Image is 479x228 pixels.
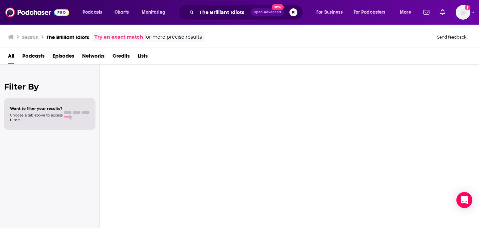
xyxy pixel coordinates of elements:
button: open menu [395,7,419,18]
div: Open Intercom Messenger [456,192,472,208]
span: Monitoring [142,8,165,17]
span: More [400,8,411,17]
button: Send feedback [435,34,468,40]
img: User Profile [456,5,470,20]
span: Choose a tab above to access filters. [10,113,63,122]
a: Credits [112,51,130,64]
img: Podchaser - Follow, Share and Rate Podcasts [5,6,69,19]
span: Logged in as brookecarr [456,5,470,20]
button: Open AdvancedNew [250,8,284,16]
button: open menu [78,7,111,18]
span: Want to filter your results? [10,106,63,111]
a: Try an exact match [94,33,143,41]
button: open menu [137,7,174,18]
span: Podcasts [82,8,102,17]
div: Search podcasts, credits, & more... [185,5,309,20]
span: For Business [316,8,343,17]
svg: Add a profile image [465,5,470,10]
a: Charts [110,7,133,18]
button: Show profile menu [456,5,470,20]
a: Episodes [53,51,74,64]
span: Charts [114,8,129,17]
a: Lists [138,51,148,64]
span: For Podcasters [354,8,386,17]
span: for more precise results [144,33,202,41]
input: Search podcasts, credits, & more... [197,7,250,18]
a: Networks [82,51,104,64]
a: All [8,51,14,64]
button: open menu [349,7,395,18]
button: open menu [312,7,351,18]
span: Open Advanced [253,11,281,14]
h3: The Brilliant Idiots [47,34,89,40]
h3: Search [22,34,39,40]
h2: Filter By [4,82,95,92]
a: Show notifications dropdown [421,7,432,18]
span: New [272,4,284,10]
a: Show notifications dropdown [437,7,448,18]
a: Podcasts [22,51,45,64]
